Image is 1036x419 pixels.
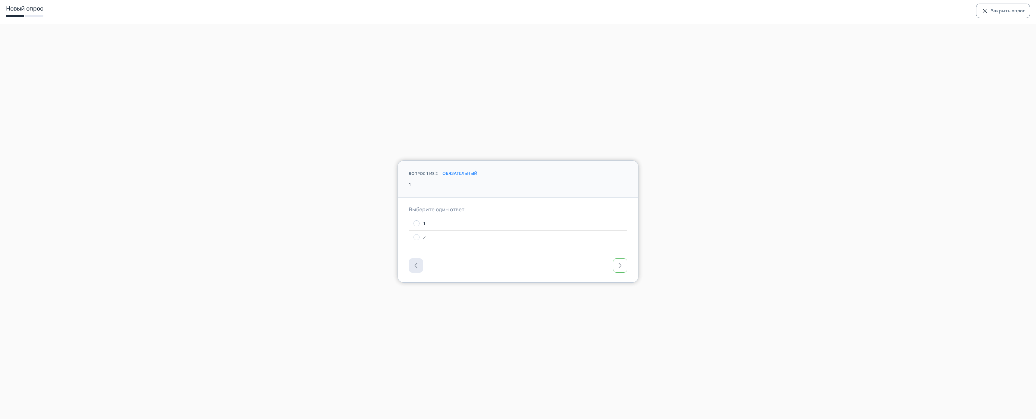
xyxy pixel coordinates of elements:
[423,220,426,227] div: 1
[442,170,477,176] div: обязательный
[423,234,426,241] div: 2
[409,181,627,188] p: 1
[409,206,627,213] h3: Выберите один ответ
[409,170,438,176] div: вопрос 1 из 2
